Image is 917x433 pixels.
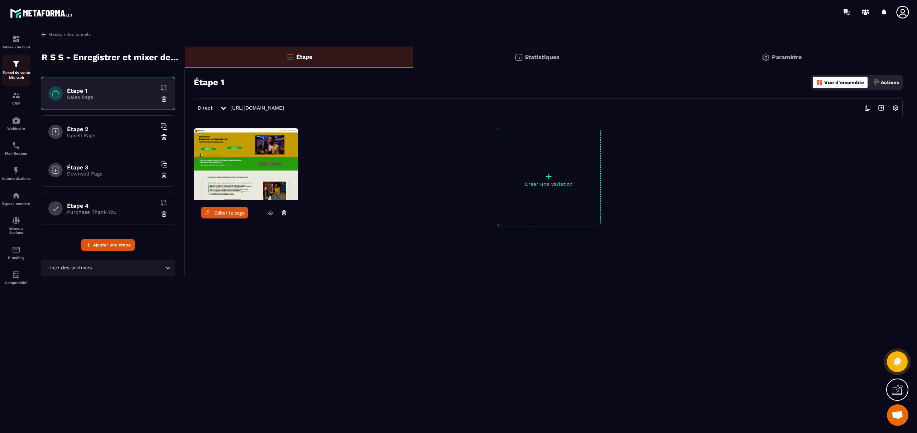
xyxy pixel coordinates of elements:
[2,111,30,136] a: automationsautomationsWebinaire
[286,53,294,61] img: bars-o.4a397970.svg
[230,105,284,111] a: [URL][DOMAIN_NAME]
[2,136,30,161] a: schedulerschedulerPlanificateur
[160,95,168,102] img: trash
[2,177,30,181] p: Automatisations
[2,211,30,240] a: social-networksocial-networkRéseaux Sociaux
[2,126,30,130] p: Webinaire
[2,265,30,290] a: accountantaccountantComptabilité
[2,161,30,186] a: automationsautomationsAutomatisations
[12,91,20,100] img: formation
[12,191,20,200] img: automations
[2,86,30,111] a: formationformationCRM
[881,80,899,85] p: Actions
[2,151,30,155] p: Planificateur
[194,128,298,200] img: image
[2,281,30,285] p: Comptabilité
[2,70,30,80] p: Tunnel de vente Site web
[889,101,902,115] img: setting-w.858f3a88.svg
[873,79,879,86] img: actions.d6e523a2.png
[81,239,135,251] button: Ajouter une étape
[12,141,20,150] img: scheduler
[67,133,157,138] p: Upsell Page
[2,240,30,265] a: emailemailE-mailing
[2,202,30,206] p: Espace membre
[45,264,93,272] span: Liste des archives
[198,105,213,111] span: Direct
[816,79,823,86] img: dashboard-orange.40269519.svg
[12,216,20,225] img: social-network
[12,245,20,254] img: email
[2,45,30,49] p: Tableau de bord
[67,171,157,177] p: Downsell Page
[67,87,157,94] h6: Étape 1
[887,404,908,426] div: Ouvrir le chat
[296,53,312,60] p: Étape
[772,54,802,61] p: Paramètre
[67,94,157,100] p: Sales Page
[497,171,600,181] p: +
[194,77,224,87] h3: Étape 1
[2,101,30,105] p: CRM
[12,60,20,68] img: formation
[514,53,523,62] img: stats.20deebd0.svg
[67,209,157,215] p: Purchase Thank You
[67,202,157,209] h6: Étape 4
[12,116,20,125] img: automations
[2,54,30,86] a: formationformationTunnel de vente Site web
[93,241,131,249] span: Ajouter une étape
[160,172,168,179] img: trash
[762,53,770,62] img: setting-gr.5f69749f.svg
[41,31,47,38] img: arrow
[2,227,30,235] p: Réseaux Sociaux
[824,80,864,85] p: Vue d'ensemble
[201,207,248,218] a: Éditer la page
[2,29,30,54] a: formationformationTableau de bord
[214,210,245,216] span: Éditer la page
[93,264,163,272] input: Search for option
[12,166,20,175] img: automations
[874,101,888,115] img: arrow-next.bcc2205e.svg
[160,134,168,141] img: trash
[12,35,20,43] img: formation
[2,256,30,260] p: E-mailing
[2,186,30,211] a: automationsautomationsEspace membre
[12,270,20,279] img: accountant
[525,54,560,61] p: Statistiques
[42,50,179,64] p: R S S - Enregistrer et mixer des voix
[67,164,157,171] h6: Étape 3
[160,210,168,217] img: trash
[41,31,91,38] a: Gestion des tunnels
[10,6,75,20] img: logo
[41,260,175,276] div: Search for option
[497,181,600,187] p: Créer une variation
[67,126,157,133] h6: Étape 2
